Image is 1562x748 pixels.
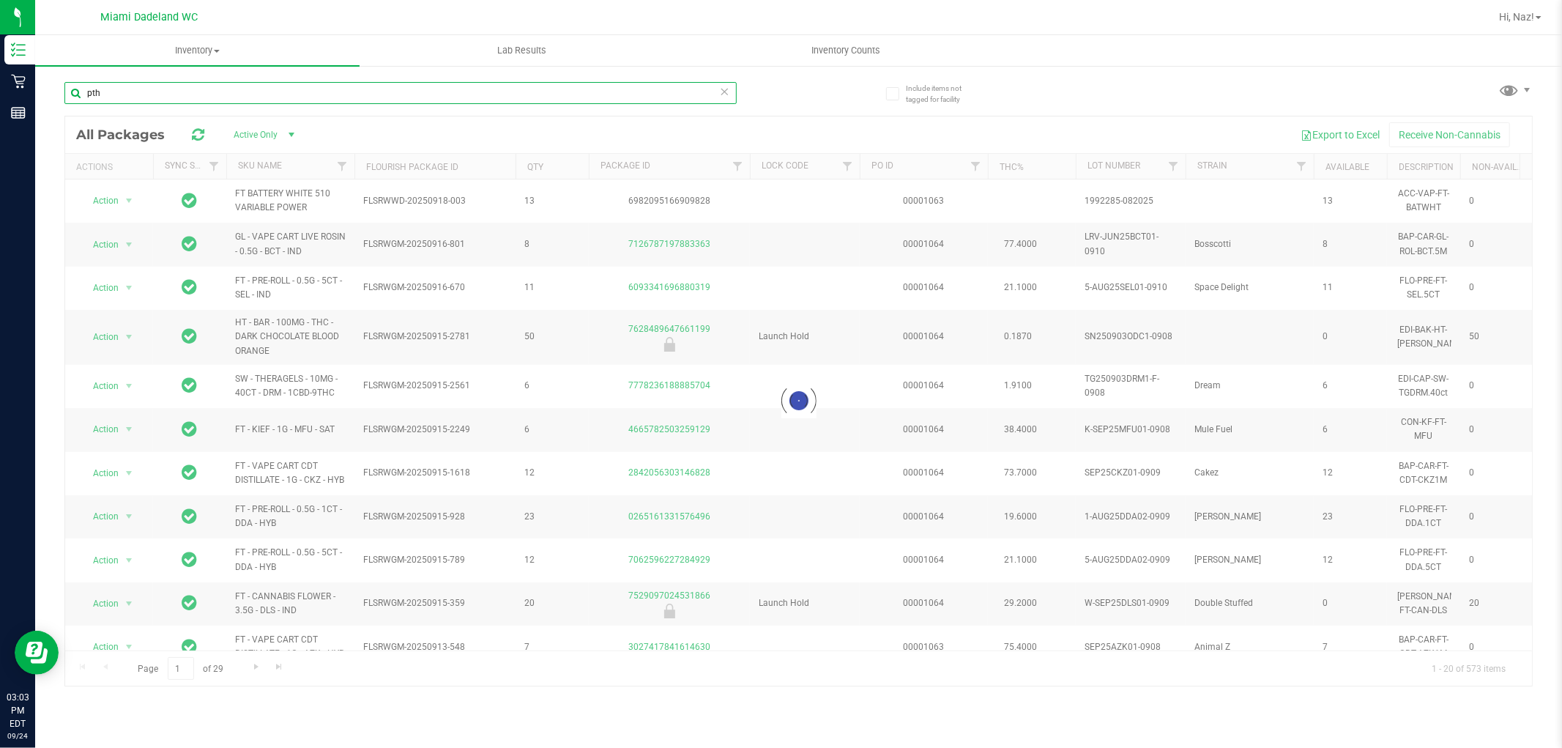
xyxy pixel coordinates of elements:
inline-svg: Inventory [11,42,26,57]
span: Inventory [35,44,360,57]
span: Clear [720,82,730,101]
a: Inventory Counts [684,35,1008,66]
iframe: Resource center [15,631,59,675]
inline-svg: Reports [11,105,26,120]
span: Inventory Counts [792,44,901,57]
inline-svg: Retail [11,74,26,89]
span: Lab Results [477,44,566,57]
span: Hi, Naz! [1499,11,1534,23]
a: Lab Results [360,35,684,66]
input: Search Package ID, Item Name, SKU, Lot or Part Number... [64,82,737,104]
p: 09/24 [7,730,29,741]
a: Inventory [35,35,360,66]
p: 03:03 PM EDT [7,691,29,730]
span: Miami Dadeland WC [101,11,198,23]
span: Include items not tagged for facility [906,83,979,105]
